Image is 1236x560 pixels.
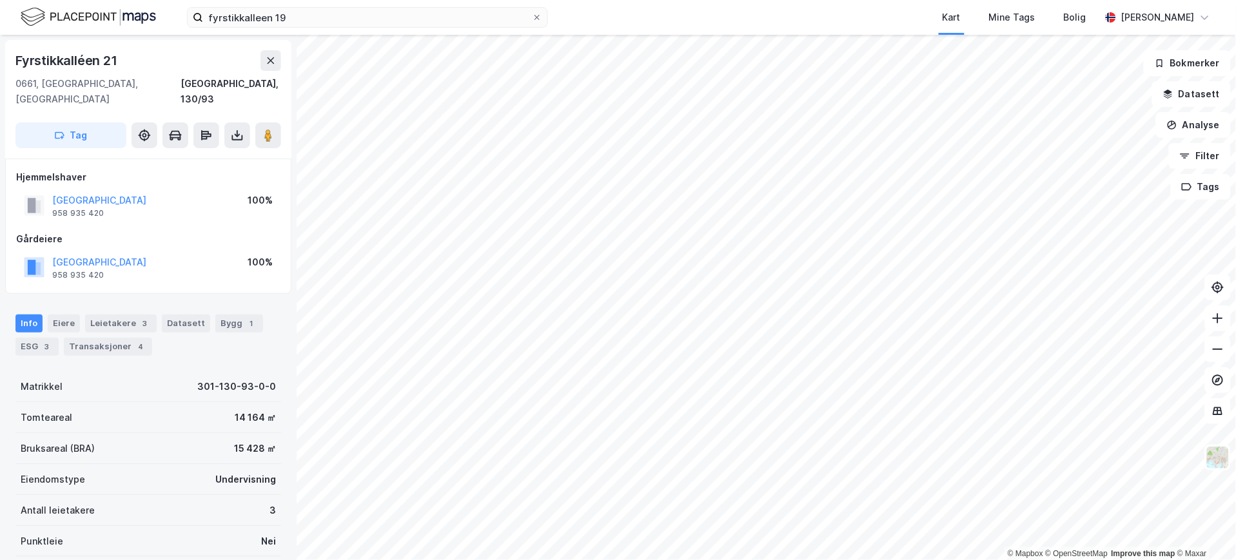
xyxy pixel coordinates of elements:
[215,472,276,487] div: Undervisning
[181,76,281,107] div: [GEOGRAPHIC_DATA], 130/93
[21,410,72,425] div: Tomteareal
[64,338,152,356] div: Transaksjoner
[21,379,63,394] div: Matrikkel
[16,231,280,247] div: Gårdeiere
[197,379,276,394] div: 301-130-93-0-0
[235,410,276,425] div: 14 164 ㎡
[234,441,276,456] div: 15 428 ㎡
[215,314,263,333] div: Bygg
[16,169,280,185] div: Hjemmelshaver
[21,441,95,456] div: Bruksareal (BRA)
[15,76,181,107] div: 0661, [GEOGRAPHIC_DATA], [GEOGRAPHIC_DATA]
[1169,143,1231,169] button: Filter
[203,8,532,27] input: Søk på adresse, matrikkel, gårdeiere, leietakere eller personer
[1171,174,1231,200] button: Tags
[1152,81,1231,107] button: Datasett
[1172,498,1236,560] iframe: Chat Widget
[21,534,63,549] div: Punktleie
[1121,10,1195,25] div: [PERSON_NAME]
[248,193,273,208] div: 100%
[21,472,85,487] div: Eiendomstype
[162,314,210,333] div: Datasett
[1206,445,1230,470] img: Z
[1172,498,1236,560] div: Kontrollprogram for chat
[270,503,276,518] div: 3
[245,317,258,330] div: 1
[52,270,104,280] div: 958 935 420
[21,6,156,28] img: logo.f888ab2527a4732fd821a326f86c7f29.svg
[1064,10,1086,25] div: Bolig
[1144,50,1231,76] button: Bokmerker
[943,10,961,25] div: Kart
[15,122,126,148] button: Tag
[48,314,80,333] div: Eiere
[1046,549,1108,558] a: OpenStreetMap
[52,208,104,218] div: 958 935 420
[85,314,157,333] div: Leietakere
[261,534,276,549] div: Nei
[139,317,152,330] div: 3
[15,338,59,356] div: ESG
[1112,549,1175,558] a: Improve this map
[134,340,147,353] div: 4
[15,314,43,333] div: Info
[41,340,54,353] div: 3
[1008,549,1043,558] a: Mapbox
[21,503,95,518] div: Antall leietakere
[989,10,1035,25] div: Mine Tags
[248,255,273,270] div: 100%
[1156,112,1231,138] button: Analyse
[15,50,120,71] div: Fyrstikkalléen 21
